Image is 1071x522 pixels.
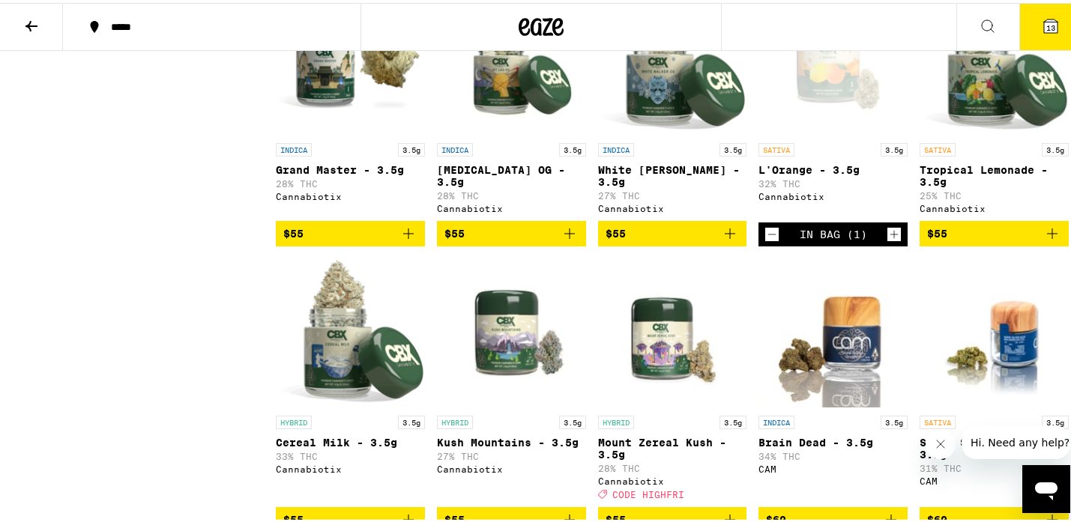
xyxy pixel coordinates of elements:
[598,218,747,243] button: Add to bag
[800,225,867,237] div: In Bag (1)
[758,255,908,405] img: CAM - Brain Dead - 3.5g
[283,225,304,237] span: $55
[276,449,425,458] p: 33% THC
[758,434,908,446] p: Brain Dead - 3.5g
[598,161,747,185] p: White [PERSON_NAME] - 3.5g
[926,426,956,456] iframe: Close message
[920,140,956,154] p: SATIVA
[437,413,473,426] p: HYBRID
[598,188,747,198] p: 27% THC
[1022,462,1070,510] iframe: Button to launch messaging window
[559,140,586,154] p: 3.5g
[276,461,425,471] div: Cannabiotix
[887,224,902,239] button: Increment
[598,255,747,405] img: Cannabiotix - Mount Zereal Kush - 3.5g
[927,225,947,237] span: $55
[758,189,908,198] div: Cannabiotix
[1042,413,1069,426] p: 3.5g
[758,161,908,173] p: L'Orange - 3.5g
[437,434,586,446] p: Kush Mountains - 3.5g
[758,255,908,504] a: Open page for Brain Dead - 3.5g from CAM
[920,218,1069,243] button: Add to bag
[920,201,1069,210] div: Cannabiotix
[276,434,425,446] p: Cereal Milk - 3.5g
[920,188,1069,198] p: 25% THC
[719,413,746,426] p: 3.5g
[920,161,1069,185] p: Tropical Lemonade - 3.5g
[598,255,747,504] a: Open page for Mount Zereal Kush - 3.5g from Cannabiotix
[276,176,425,186] p: 28% THC
[920,461,1069,470] p: 31% THC
[437,255,586,504] a: Open page for Kush Mountains - 3.5g from Cannabiotix
[920,413,956,426] p: SATIVA
[598,413,634,426] p: HYBRID
[437,449,586,458] p: 27% THC
[758,176,908,186] p: 32% THC
[444,225,465,237] span: $55
[598,201,747,210] div: Cannabiotix
[758,413,794,426] p: INDICA
[437,255,586,405] img: Cannabiotix - Kush Mountains - 3.5g
[758,461,908,471] div: CAM
[881,413,908,426] p: 3.5g
[398,413,425,426] p: 3.5g
[920,434,1069,458] p: Super Silver Haze - 3.5g
[559,413,586,426] p: 3.5g
[437,140,473,154] p: INDICA
[276,255,425,405] img: Cannabiotix - Cereal Milk - 3.5g
[437,188,586,198] p: 28% THC
[598,473,747,483] div: Cannabiotix
[276,161,425,173] p: Grand Master - 3.5g
[437,161,586,185] p: [MEDICAL_DATA] OG - 3.5g
[598,461,747,470] p: 28% THC
[398,140,425,154] p: 3.5g
[758,449,908,458] p: 34% THC
[758,140,794,154] p: SATIVA
[437,461,586,471] div: Cannabiotix
[276,255,425,504] a: Open page for Cereal Milk - 3.5g from Cannabiotix
[598,140,634,154] p: INDICA
[764,224,779,239] button: Decrement
[276,413,312,426] p: HYBRID
[920,473,1069,483] div: CAM
[881,140,908,154] p: 3.5g
[1042,140,1069,154] p: 3.5g
[920,255,1069,405] img: CAM - Super Silver Haze - 3.5g
[276,140,312,154] p: INDICA
[1046,20,1055,29] span: 13
[437,218,586,243] button: Add to bag
[612,487,684,497] span: CODE HIGHFRI
[276,218,425,243] button: Add to bag
[920,255,1069,504] a: Open page for Super Silver Haze - 3.5g from CAM
[719,140,746,154] p: 3.5g
[962,423,1070,456] iframe: Message from company
[598,434,747,458] p: Mount Zereal Kush - 3.5g
[606,225,626,237] span: $55
[437,201,586,210] div: Cannabiotix
[276,189,425,198] div: Cannabiotix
